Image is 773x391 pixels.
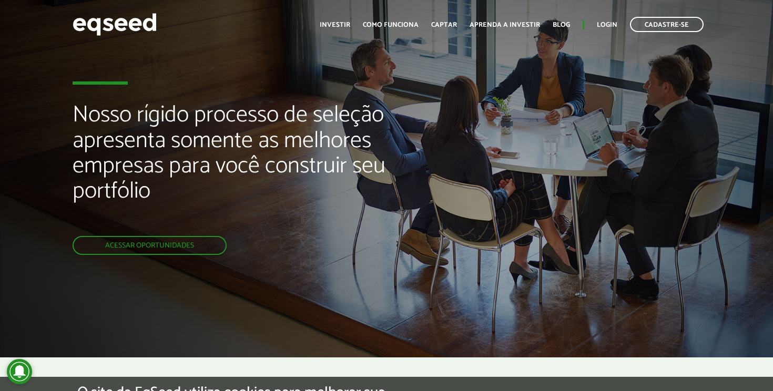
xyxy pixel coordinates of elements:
[630,17,704,32] a: Cadastre-se
[597,22,617,28] a: Login
[553,22,570,28] a: Blog
[363,22,419,28] a: Como funciona
[320,22,350,28] a: Investir
[73,102,443,236] h2: Nosso rígido processo de seleção apresenta somente as melhores empresas para você construir seu p...
[73,11,157,38] img: EqSeed
[470,22,540,28] a: Aprenda a investir
[73,236,227,255] a: Acessar oportunidades
[431,22,457,28] a: Captar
